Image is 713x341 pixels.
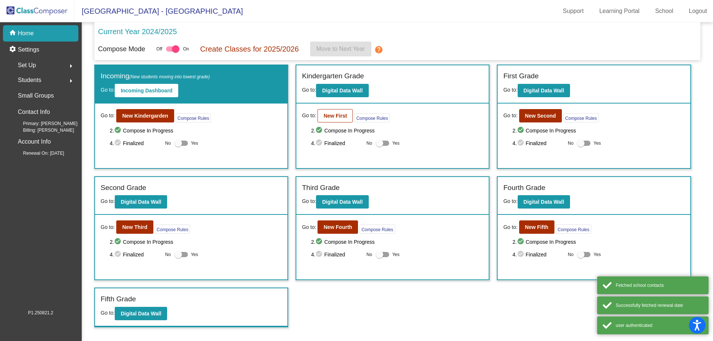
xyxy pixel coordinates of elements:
[114,250,123,259] mat-icon: check_circle
[649,5,679,17] a: School
[318,220,358,234] button: New Fourth
[593,139,601,148] span: Yes
[200,43,299,55] p: Create Classes for 2025/2026
[9,29,18,38] mat-icon: home
[518,84,570,97] button: Digital Data Wall
[165,251,171,258] span: No
[115,84,178,97] button: Incoming Dashboard
[392,139,400,148] span: Yes
[155,224,190,234] button: Compose Rules
[110,250,161,259] span: 4. Finalized
[323,113,347,119] b: New First
[122,224,147,230] b: New Third
[315,126,324,135] mat-icon: check_circle
[519,220,554,234] button: New Fifth
[616,302,703,309] div: Successfully fetched renewal date
[517,126,526,135] mat-icon: check_circle
[518,195,570,209] button: Digital Data Wall
[311,237,484,246] span: 2. Compose In Progress
[512,139,564,148] span: 4. Finalized
[156,46,162,52] span: Off
[121,311,161,317] b: Digital Data Wall
[503,71,538,82] label: First Grade
[517,250,526,259] mat-icon: check_circle
[310,42,371,56] button: Move to Next Year
[616,282,703,289] div: Fetched school contacts
[101,71,210,82] label: Incoming
[354,113,390,122] button: Compose Rules
[318,109,353,122] button: New First
[183,46,189,52] span: On
[302,112,316,119] span: Go to:
[311,139,363,148] span: 4. Finalized
[11,120,78,127] span: Primary: [PERSON_NAME]
[316,84,368,97] button: Digital Data Wall
[503,183,545,193] label: Fourth Grade
[191,250,198,259] span: Yes
[101,87,115,93] span: Go to:
[311,250,363,259] span: 4. Finalized
[114,126,123,135] mat-icon: check_circle
[512,126,685,135] span: 2. Compose In Progress
[18,107,50,117] p: Contact Info
[110,126,282,135] span: 2. Compose In Progress
[302,198,316,204] span: Go to:
[316,195,368,209] button: Digital Data Wall
[116,109,174,122] button: New Kindergarden
[359,224,395,234] button: Compose Rules
[316,46,365,52] span: Move to Next Year
[503,112,517,119] span: Go to:
[568,140,573,147] span: No
[524,88,564,94] b: Digital Data Wall
[176,113,211,122] button: Compose Rules
[322,88,362,94] b: Digital Data Wall
[18,29,34,38] p: Home
[525,113,556,119] b: New Second
[519,109,562,122] button: New Second
[322,199,362,205] b: Digital Data Wall
[101,310,115,316] span: Go to:
[374,45,383,54] mat-icon: help
[517,139,526,148] mat-icon: check_circle
[66,76,75,85] mat-icon: arrow_right
[392,250,400,259] span: Yes
[593,250,601,259] span: Yes
[74,5,243,17] span: [GEOGRAPHIC_DATA] - [GEOGRAPHIC_DATA]
[129,74,210,79] span: (New students moving into lowest grade)
[114,139,123,148] mat-icon: check_circle
[101,223,115,231] span: Go to:
[11,150,64,157] span: Renewal On: [DATE]
[18,137,51,147] p: Account Info
[121,199,161,205] b: Digital Data Wall
[302,87,316,93] span: Go to:
[517,237,526,246] mat-icon: check_circle
[11,127,74,134] span: Billing: [PERSON_NAME]
[110,237,282,246] span: 2. Compose In Progress
[503,87,517,93] span: Go to:
[315,237,324,246] mat-icon: check_circle
[122,113,168,119] b: New Kindergarden
[311,126,484,135] span: 2. Compose In Progress
[115,307,167,320] button: Digital Data Wall
[116,220,153,234] button: New Third
[101,112,115,119] span: Go to:
[557,5,590,17] a: Support
[101,198,115,204] span: Go to:
[18,45,39,54] p: Settings
[110,139,161,148] span: 4. Finalized
[18,60,36,71] span: Set Up
[98,26,177,37] p: Current Year 2024/2025
[323,224,352,230] b: New Fourth
[315,250,324,259] mat-icon: check_circle
[616,322,703,329] div: user authenticated
[302,223,316,231] span: Go to:
[66,62,75,71] mat-icon: arrow_right
[525,224,548,230] b: New Fifth
[302,183,339,193] label: Third Grade
[367,140,372,147] span: No
[503,223,517,231] span: Go to:
[98,44,145,54] p: Compose Mode
[367,251,372,258] span: No
[683,5,713,17] a: Logout
[115,195,167,209] button: Digital Data Wall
